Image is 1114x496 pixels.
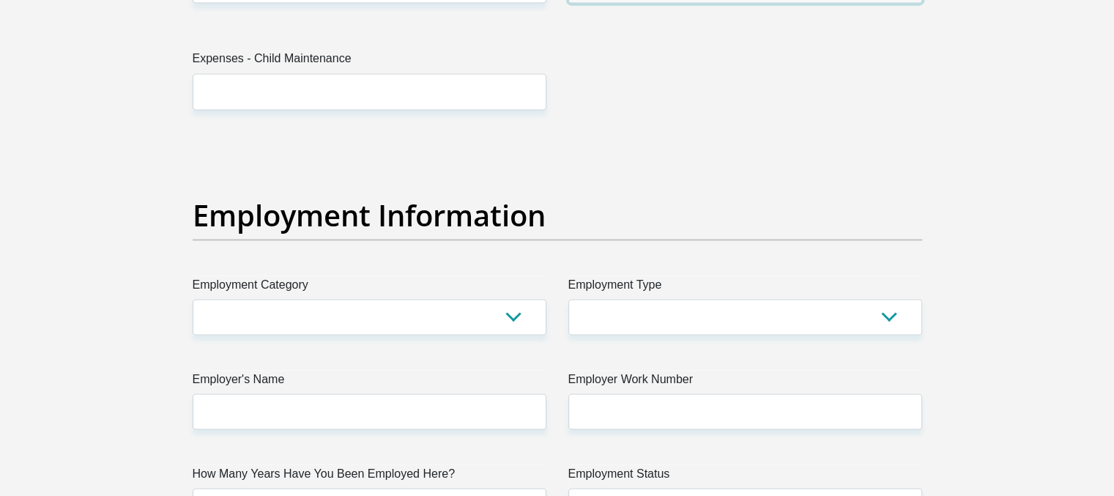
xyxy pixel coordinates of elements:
input: Employer Work Number [568,393,922,429]
input: Expenses - Child Maintenance [193,73,546,109]
label: Employer Work Number [568,370,922,393]
label: Employment Category [193,275,546,299]
input: Employer's Name [193,393,546,429]
label: Employer's Name [193,370,546,393]
label: Employment Type [568,275,922,299]
label: How Many Years Have You Been Employed Here? [193,464,546,488]
label: Employment Status [568,464,922,488]
h2: Employment Information [193,198,922,233]
label: Expenses - Child Maintenance [193,50,546,73]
